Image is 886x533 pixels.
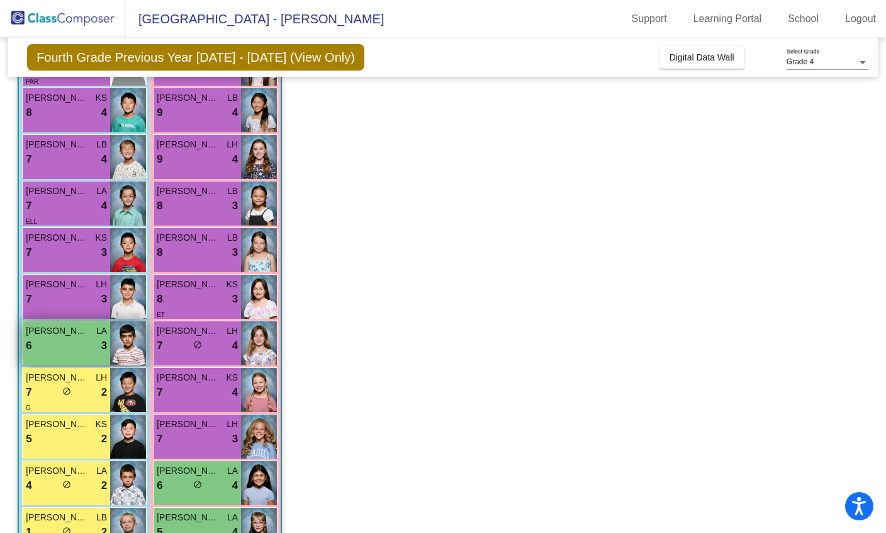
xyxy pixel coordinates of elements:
span: LA [96,324,107,338]
span: 3 [232,198,238,214]
span: 7 [157,384,162,401]
span: [PERSON_NAME] [26,511,89,524]
span: KS [95,91,107,105]
span: 2 [101,478,107,494]
span: 3 [101,338,107,354]
span: LA [227,511,238,524]
span: [PERSON_NAME] [26,91,89,105]
span: 5 [26,431,31,447]
span: LH [227,324,238,338]
span: 7 [26,291,31,307]
span: 3 [232,431,238,447]
span: 4 [101,151,107,168]
span: [PERSON_NAME] [157,138,220,151]
span: [PERSON_NAME] [157,464,220,478]
span: KS [226,278,238,291]
span: [PERSON_NAME] [26,138,89,151]
span: 7 [26,151,31,168]
span: 4 [101,105,107,121]
span: 7 [157,338,162,354]
span: 2 [101,431,107,447]
span: [PERSON_NAME] [157,231,220,244]
span: LB [227,231,238,244]
span: KS [95,231,107,244]
span: 4 [26,478,31,494]
span: Grade 4 [787,57,814,66]
span: [PERSON_NAME] [26,371,89,384]
span: 8 [26,105,31,121]
span: 7 [157,431,162,447]
span: [PERSON_NAME] [157,185,220,198]
span: LA [227,464,238,478]
span: 2 [101,384,107,401]
span: 6 [157,478,162,494]
span: [PERSON_NAME] [157,511,220,524]
span: 8 [157,198,162,214]
span: do_not_disturb_alt [62,387,71,396]
span: ET [157,311,165,318]
span: 7 [26,384,31,401]
a: Logout [835,9,886,29]
span: 6 [26,338,31,354]
span: LH [96,371,107,384]
span: PAR [26,78,38,85]
span: LA [96,185,107,198]
span: 4 [232,338,238,354]
span: 4 [232,478,238,494]
a: Learning Portal [683,9,772,29]
span: [PERSON_NAME] [157,324,220,338]
span: Digital Data Wall [670,52,734,62]
span: 4 [232,384,238,401]
span: [PERSON_NAME] [26,231,89,244]
button: Digital Data Wall [659,46,744,69]
span: LH [227,138,238,151]
span: LB [96,138,107,151]
span: LH [96,278,107,291]
span: 3 [101,244,107,261]
span: LB [96,511,107,524]
span: LH [227,418,238,431]
span: 3 [101,291,107,307]
span: LB [227,185,238,198]
span: 9 [157,151,162,168]
span: 4 [232,105,238,121]
a: School [778,9,829,29]
span: [PERSON_NAME] [157,418,220,431]
span: [PERSON_NAME] [26,278,89,291]
span: [PERSON_NAME] [26,418,89,431]
span: [PERSON_NAME] [157,371,220,384]
span: 7 [26,198,31,214]
span: G [26,404,31,411]
span: KS [95,418,107,431]
span: [GEOGRAPHIC_DATA] - [PERSON_NAME] [126,9,384,29]
span: 4 [232,151,238,168]
span: ELL [26,218,37,225]
span: [PERSON_NAME] [26,185,89,198]
span: 8 [157,244,162,261]
span: do_not_disturb_alt [193,340,202,349]
span: LB [227,91,238,105]
span: 4 [101,198,107,214]
span: [PERSON_NAME] [26,464,89,478]
span: 3 [232,244,238,261]
span: KS [226,371,238,384]
span: do_not_disturb_alt [193,480,202,489]
span: 3 [232,291,238,307]
span: LA [96,464,107,478]
span: 7 [26,244,31,261]
span: do_not_disturb_alt [62,480,71,489]
span: Fourth Grade Previous Year [DATE] - [DATE] (View Only) [27,44,364,71]
a: Support [622,9,677,29]
span: [PERSON_NAME] [157,278,220,291]
span: 9 [157,105,162,121]
span: [PERSON_NAME] [157,91,220,105]
span: 8 [157,291,162,307]
span: [PERSON_NAME] [26,324,89,338]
